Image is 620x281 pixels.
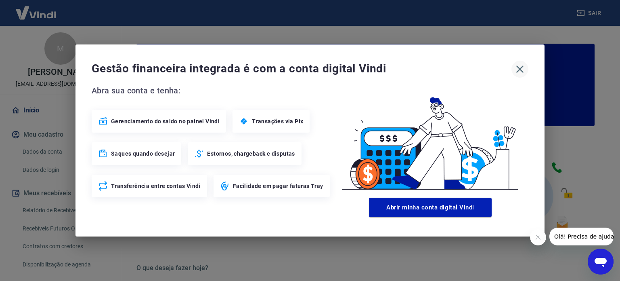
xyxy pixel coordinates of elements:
span: Facilidade em pagar faturas Tray [233,182,323,190]
iframe: Botão para abrir a janela de mensagens [588,249,614,275]
span: Transações via Pix [252,117,303,125]
span: Gerenciamento do saldo no painel Vindi [111,117,220,125]
iframe: Fechar mensagem [530,229,546,245]
span: Saques quando desejar [111,150,175,158]
span: Olá! Precisa de ajuda? [5,6,68,12]
span: Estornos, chargeback e disputas [207,150,295,158]
span: Abra sua conta e tenha: [92,84,332,97]
span: Gestão financeira integrada é com a conta digital Vindi [92,61,511,77]
span: Transferência entre contas Vindi [111,182,201,190]
iframe: Mensagem da empresa [549,228,614,245]
button: Abrir minha conta digital Vindi [369,198,492,217]
img: Good Billing [332,84,528,194]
